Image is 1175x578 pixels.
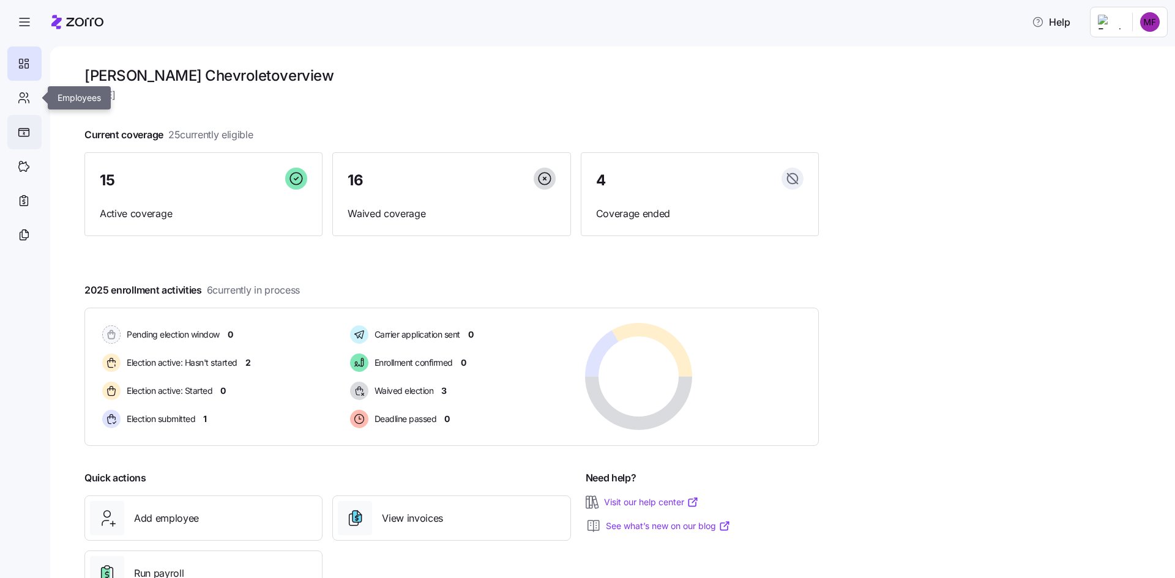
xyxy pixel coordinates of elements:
[203,413,207,425] span: 1
[371,385,434,397] span: Waived election
[596,173,606,188] span: 4
[84,283,300,298] span: 2025 enrollment activities
[100,173,114,188] span: 15
[220,385,226,397] span: 0
[382,511,443,526] span: View invoices
[348,173,363,188] span: 16
[1098,15,1122,29] img: Employer logo
[604,496,699,508] a: Visit our help center
[245,357,251,369] span: 2
[348,206,555,221] span: Waived coverage
[596,206,804,221] span: Coverage ended
[100,206,307,221] span: Active coverage
[84,127,253,143] span: Current coverage
[371,328,460,341] span: Carrier application sent
[1022,10,1080,34] button: Help
[168,127,253,143] span: 25 currently eligible
[371,357,453,369] span: Enrollment confirmed
[123,413,195,425] span: Election submitted
[1140,12,1160,32] img: ab950ebd7c731523cc3f55f7534ab0d0
[84,87,819,103] span: [DATE]
[371,413,437,425] span: Deadline passed
[468,328,474,341] span: 0
[123,328,220,341] span: Pending election window
[207,283,300,298] span: 6 currently in process
[84,66,819,85] h1: [PERSON_NAME] Chevrolet overview
[123,385,212,397] span: Election active: Started
[228,328,233,341] span: 0
[134,511,199,526] span: Add employee
[444,413,450,425] span: 0
[84,470,146,486] span: Quick actions
[461,357,466,369] span: 0
[606,520,731,532] a: See what’s new on our blog
[586,470,636,486] span: Need help?
[1032,15,1070,29] span: Help
[441,385,447,397] span: 3
[123,357,237,369] span: Election active: Hasn't started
